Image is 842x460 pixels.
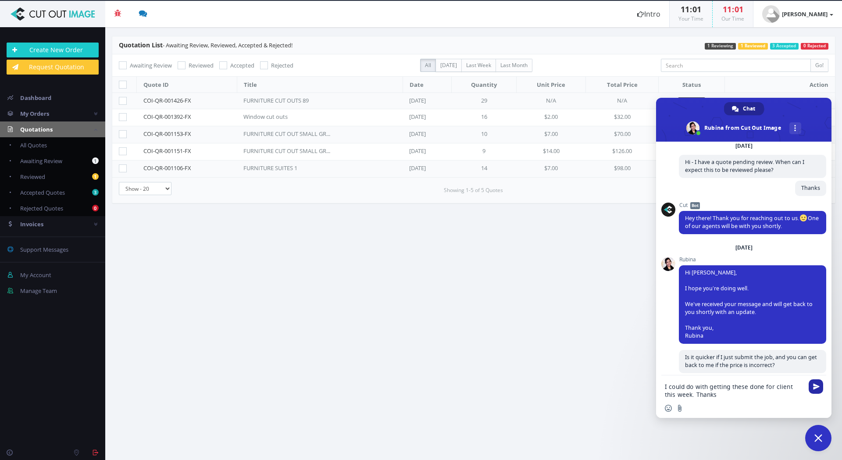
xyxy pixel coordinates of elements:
a: Intro [628,1,669,27]
span: Hi [PERSON_NAME], I hope you’re doing well. We’ve received your message and will get back to you ... [685,269,813,339]
td: [DATE] [403,143,452,160]
td: 29 [452,93,517,109]
span: My Orders [20,110,49,118]
span: Send a file [676,405,683,412]
span: Is it quicker if I just submit the job, and you can get back to me if the price is incorrect? [685,353,817,369]
button: Go! [810,59,828,72]
th: Status [659,77,725,93]
span: Rejected [271,61,293,69]
span: 11 [723,4,731,14]
span: 1 Reviewing [705,43,736,50]
td: N/A [517,93,586,109]
td: $7.00 [517,126,586,143]
span: Hi - I have a quote pending review. When can I expect this to be reviewed please? [685,158,804,174]
small: Showing 1-5 of 5 Quotes [444,186,503,194]
a: Request Quotation [7,60,99,75]
td: 9 [452,143,517,160]
small: Our Time [721,15,744,22]
label: All [420,59,436,72]
td: 14 [452,160,517,178]
span: Accepted [230,61,254,69]
span: 0 Rejected [801,43,828,50]
div: More channels [789,122,801,134]
span: Reviewed [20,173,45,181]
span: Quotations [20,125,53,133]
div: FURNITURE CUT OUTS 89 [243,96,331,105]
a: COI-QR-001151-FX [143,147,191,155]
span: Bot [690,202,700,209]
span: 1 Reviewed [738,43,768,50]
td: [DATE] [403,109,452,126]
b: 3 [92,189,99,196]
label: Last Week [461,59,496,72]
td: [DATE] [403,126,452,143]
td: $126.00 [586,143,659,160]
a: COI-QR-001426-FX [143,96,191,104]
span: 3 Accepted [770,43,799,50]
b: 1 [92,157,99,164]
span: Rubina [679,257,826,263]
div: FURNITURE SUITES 1 [243,164,331,172]
td: $32.00 [586,109,659,126]
td: [DATE] [403,93,452,109]
div: Chat [724,102,764,115]
div: Window cut outs [243,113,331,121]
th: Date [403,77,452,93]
strong: [PERSON_NAME] [782,10,828,18]
textarea: Compose your message... [665,383,803,399]
span: 01 [735,4,743,14]
div: Close chat [805,425,831,451]
a: COI-QR-001153-FX [143,130,191,138]
span: Manage Team [20,287,57,295]
span: 01 [692,4,701,14]
span: Quotation List [119,41,163,49]
a: COI-QR-001392-FX [143,113,191,121]
span: Cut [679,202,826,208]
span: Chat [743,102,755,115]
img: Cut Out Image [7,7,99,21]
span: Thanks [801,184,820,192]
span: : [731,4,735,14]
input: Search [661,59,811,72]
span: Awaiting Review [20,157,62,165]
td: 10 [452,126,517,143]
span: Total Price [607,81,638,89]
span: My Account [20,271,51,279]
span: Unit Price [537,81,565,89]
span: Quantity [471,81,497,89]
td: $14.00 [517,143,586,160]
div: [DATE] [735,245,753,250]
th: Title [237,77,403,93]
span: Support Messages [20,246,68,253]
small: Your Time [678,15,703,22]
div: [DATE] [735,143,753,149]
td: $2.00 [517,109,586,126]
span: Insert an emoji [665,405,672,412]
span: Dashboard [20,94,51,102]
span: Awaiting Review [130,61,172,69]
span: 11 [681,4,689,14]
span: Send [809,379,823,394]
a: Create New Order [7,43,99,57]
td: [DATE] [403,160,452,178]
label: Last Month [496,59,532,72]
label: [DATE] [435,59,462,72]
div: FURNITURE CUT OUT SMALL GROUPS 2 [243,130,331,138]
span: Reviewed [189,61,214,69]
td: 16 [452,109,517,126]
a: COI-QR-001106-FX [143,164,191,172]
span: Rejected Quotes [20,204,63,212]
th: Action [724,77,835,93]
div: FURNITURE CUT OUT SMALL GROUPS 1 [243,147,331,155]
b: 1 [92,173,99,180]
span: Invoices [20,220,43,228]
span: Hey there! Thank you for reaching out to us. One of our agents will be with you shortly. [685,214,819,230]
td: $7.00 [517,160,586,178]
td: $98.00 [586,160,659,178]
span: All Quotes [20,141,47,149]
span: - Awaiting Review, Reviewed, Accepted & Rejected! [119,41,293,49]
a: [PERSON_NAME] [753,1,842,27]
td: $70.00 [586,126,659,143]
span: Accepted Quotes [20,189,65,196]
td: N/A [586,93,659,109]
